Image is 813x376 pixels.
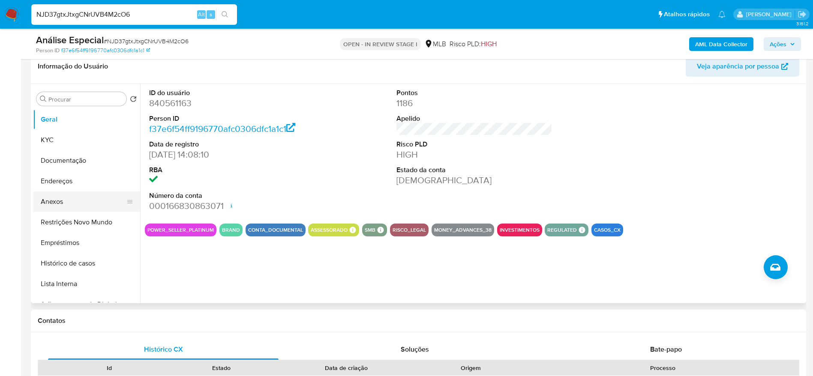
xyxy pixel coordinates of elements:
[59,364,159,372] div: Id
[764,37,801,51] button: Ações
[718,11,726,18] a: Notificações
[401,344,429,354] span: Soluções
[396,88,553,98] dt: Pontos
[746,10,795,18] p: eduardo.dutra@mercadolivre.com
[697,56,779,77] span: Veja aparência por pessoa
[33,233,140,253] button: Empréstimos
[130,95,137,105] button: Retornar ao pedido padrão
[686,56,799,77] button: Veja aparência por pessoa
[171,364,272,372] div: Estado
[796,20,809,27] span: 3.161.2
[33,130,140,150] button: KYC
[38,62,108,71] h1: Informação do Usuário
[36,47,60,54] b: Person ID
[38,316,799,325] h1: Contatos
[149,165,306,175] dt: RBA
[33,212,140,233] button: Restrições Novo Mundo
[33,294,140,315] button: Adiantamentos de Dinheiro
[770,37,786,51] span: Ações
[36,33,104,47] b: Análise Especial
[396,114,553,123] dt: Apelido
[421,364,521,372] div: Origem
[149,88,306,98] dt: ID do usuário
[61,47,150,54] a: f37e6f54ff9196770afc0306dfc1a1c1
[48,95,123,103] input: Procurar
[481,39,497,49] span: HIGH
[695,37,747,51] b: AML Data Collector
[664,10,710,19] span: Atalhos rápidos
[396,174,553,186] dd: [DEMOGRAPHIC_DATA]
[533,364,793,372] div: Processo
[396,165,553,175] dt: Estado da conta
[33,191,133,212] button: Anexos
[33,109,140,130] button: Geral
[284,364,409,372] div: Data de criação
[149,122,295,135] a: f37e6f54ff9196770afc0306dfc1a1c1
[149,97,306,109] dd: 840561163
[104,37,189,45] span: # NJD37gtxJtxgCNrUVB4M2cO6
[450,39,497,49] span: Risco PLD:
[149,200,306,212] dd: 000166830863071
[216,9,234,21] button: search-icon
[144,344,183,354] span: Histórico CX
[396,140,553,149] dt: Risco PLD
[40,95,47,102] button: Procurar
[149,114,306,123] dt: Person ID
[689,37,753,51] button: AML Data Collector
[798,10,807,19] a: Sair
[650,344,682,354] span: Bate-papo
[149,140,306,149] dt: Data de registro
[33,253,140,274] button: Histórico de casos
[33,171,140,191] button: Endereços
[396,97,553,109] dd: 1186
[149,191,306,200] dt: Número da conta
[31,9,237,20] input: Pesquise usuários ou casos...
[396,149,553,161] dd: HIGH
[33,150,140,171] button: Documentação
[149,149,306,161] dd: [DATE] 14:08:10
[198,10,205,18] span: Alt
[424,39,446,49] div: MLB
[340,38,421,50] p: OPEN - IN REVIEW STAGE I
[210,10,212,18] span: s
[33,274,140,294] button: Lista Interna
